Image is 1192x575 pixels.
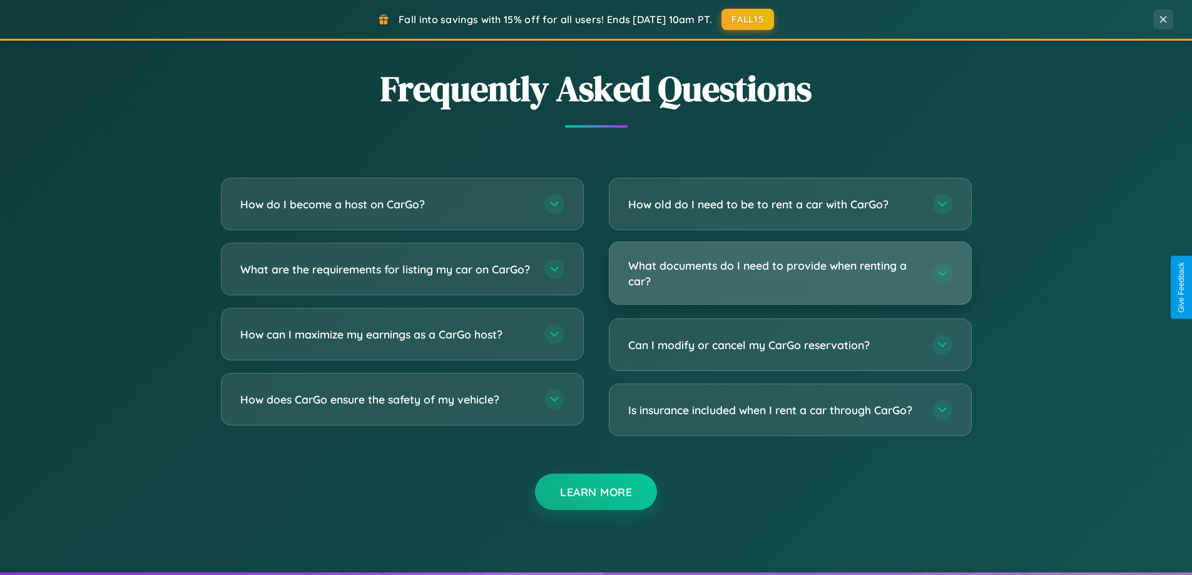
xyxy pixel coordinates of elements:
button: FALL15 [721,9,774,30]
span: Fall into savings with 15% off for all users! Ends [DATE] 10am PT. [399,13,712,26]
h3: How can I maximize my earnings as a CarGo host? [240,327,532,342]
h3: Is insurance included when I rent a car through CarGo? [628,402,920,418]
h2: Frequently Asked Questions [221,64,972,113]
h3: What are the requirements for listing my car on CarGo? [240,262,532,277]
button: Learn More [535,474,657,510]
h3: How does CarGo ensure the safety of my vehicle? [240,392,532,407]
h3: What documents do I need to provide when renting a car? [628,258,920,288]
h3: How old do I need to be to rent a car with CarGo? [628,196,920,212]
h3: How do I become a host on CarGo? [240,196,532,212]
div: Give Feedback [1177,262,1186,313]
h3: Can I modify or cancel my CarGo reservation? [628,337,920,353]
